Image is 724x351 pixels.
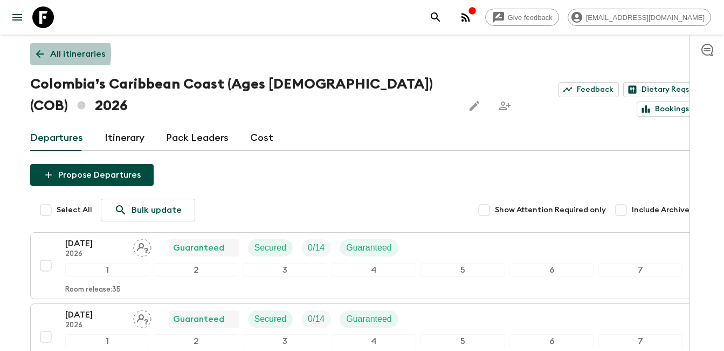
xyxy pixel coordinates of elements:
span: Share this itinerary [494,95,515,117]
div: 7 [598,263,683,277]
div: 3 [243,263,327,277]
p: Guaranteed [173,313,224,326]
h1: Colombia’s Caribbean Coast (Ages [DEMOGRAPHIC_DATA]) (COB) 2026 [30,73,455,117]
div: [EMAIL_ADDRESS][DOMAIN_NAME] [568,9,711,26]
span: Show Attention Required only [495,205,606,215]
span: [EMAIL_ADDRESS][DOMAIN_NAME] [580,13,711,22]
a: Itinerary [105,125,144,151]
button: search adventures [425,6,446,28]
div: 4 [332,334,416,348]
div: 7 [598,334,683,348]
div: 5 [420,334,505,348]
p: 2026 [65,321,125,330]
button: Propose Departures [30,164,154,186]
button: Edit this itinerary [464,95,485,117]
div: Trip Fill [301,239,331,256]
div: 1 [65,263,150,277]
button: menu [6,6,28,28]
p: 0 / 14 [308,241,325,254]
p: Secured [254,313,287,326]
span: Assign pack leader [133,242,151,251]
div: 2 [154,334,238,348]
p: Bulk update [132,204,182,217]
p: [DATE] [65,237,125,250]
div: 6 [509,334,594,348]
p: 0 / 14 [308,313,325,326]
a: Give feedback [485,9,559,26]
div: 3 [243,334,327,348]
span: Select All [57,205,92,215]
a: Departures [30,125,83,151]
div: Secured [248,310,293,328]
div: 4 [332,263,416,277]
p: Guaranteed [346,241,392,254]
p: 2026 [65,250,125,259]
p: Guaranteed [346,313,392,326]
div: Trip Fill [301,310,331,328]
p: Room release: 35 [65,286,121,294]
p: Guaranteed [173,241,224,254]
a: Cost [250,125,273,151]
div: 5 [420,263,505,277]
div: 6 [509,263,594,277]
span: Give feedback [502,13,558,22]
p: [DATE] [65,308,125,321]
button: [DATE]2026Assign pack leaderGuaranteedSecuredTrip FillGuaranteed1234567Room release:35 [30,232,694,299]
div: 2 [154,263,238,277]
span: Assign pack leader [133,313,151,322]
a: Feedback [558,82,619,97]
a: All itineraries [30,43,111,65]
a: Bulk update [101,199,195,221]
div: 1 [65,334,150,348]
p: Secured [254,241,287,254]
a: Dietary Reqs [623,82,694,97]
span: Include Archived [632,205,694,215]
a: Bookings [637,102,694,117]
p: All itineraries [50,48,105,60]
a: Pack Leaders [166,125,229,151]
div: Secured [248,239,293,256]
